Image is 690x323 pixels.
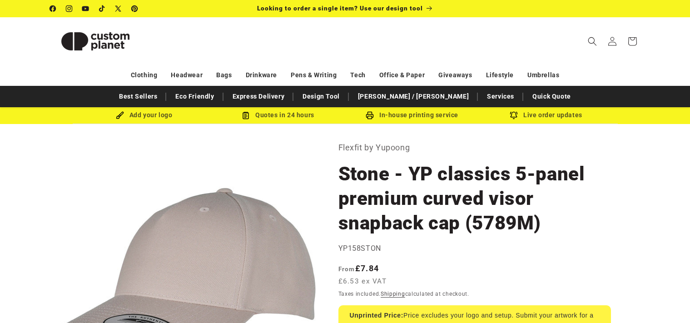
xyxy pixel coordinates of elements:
div: Taxes included. calculated at checkout. [338,289,611,298]
p: Flexfit by Yupoong [338,140,611,155]
a: [PERSON_NAME] / [PERSON_NAME] [353,89,473,104]
div: Add your logo [77,109,211,121]
a: Design Tool [298,89,344,104]
a: Quick Quote [528,89,576,104]
img: Brush Icon [116,111,124,119]
img: Custom Planet [50,21,141,62]
summary: Search [582,31,602,51]
a: Office & Paper [379,67,425,83]
span: From [338,265,355,273]
a: Shipping [381,291,405,297]
a: Lifestyle [486,67,514,83]
a: Express Delivery [228,89,289,104]
a: Drinkware [246,67,277,83]
h1: Stone - YP classics 5-panel premium curved visor snapback cap (5789M) [338,162,611,235]
a: Giveaways [438,67,472,83]
a: Bags [216,67,232,83]
span: Looking to order a single item? Use our design tool [257,5,423,12]
a: Clothing [131,67,158,83]
a: Eco Friendly [171,89,218,104]
a: Tech [350,67,365,83]
span: YP158STON [338,244,381,253]
div: Live order updates [479,109,613,121]
span: £6.53 ex VAT [338,276,387,287]
img: In-house printing [366,111,374,119]
a: Headwear [171,67,203,83]
div: In-house printing service [345,109,479,121]
div: Quotes in 24 hours [211,109,345,121]
img: Order Updates Icon [242,111,250,119]
a: Pens & Writing [291,67,337,83]
strong: Unprinted Price: [350,312,404,319]
strong: £7.84 [338,263,379,273]
a: Services [482,89,519,104]
a: Umbrellas [527,67,559,83]
a: Best Sellers [114,89,162,104]
a: Custom Planet [46,17,144,65]
img: Order updates [510,111,518,119]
